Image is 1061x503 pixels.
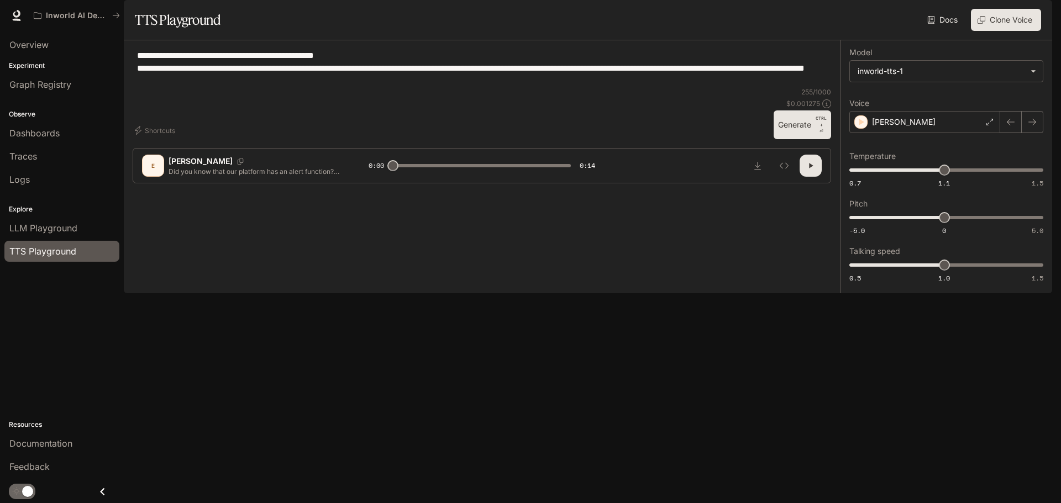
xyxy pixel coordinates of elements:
div: inworld-tts-1 [850,61,1043,82]
p: ⏎ [816,115,827,135]
span: 5.0 [1032,226,1043,235]
span: 0:00 [369,160,384,171]
p: Model [849,49,872,56]
span: 0 [942,226,946,235]
p: [PERSON_NAME] [169,156,233,167]
p: Talking speed [849,247,900,255]
div: E [144,157,162,174]
button: Inspect [773,155,795,177]
button: All workspaces [29,4,125,27]
button: Clone Voice [971,9,1041,31]
p: [PERSON_NAME] [872,117,936,128]
p: 255 / 1000 [801,87,831,97]
span: 1.5 [1032,178,1043,188]
span: 1.1 [938,178,950,188]
span: 1.0 [938,273,950,283]
p: Voice [849,99,869,107]
span: 0:14 [580,160,595,171]
span: 0.7 [849,178,861,188]
button: Shortcuts [133,121,180,139]
span: -5.0 [849,226,865,235]
div: inworld-tts-1 [858,66,1025,77]
p: $ 0.001275 [786,99,820,108]
h1: TTS Playground [135,9,220,31]
p: CTRL + [816,115,827,128]
span: 1.5 [1032,273,1043,283]
button: Copy Voice ID [233,158,248,165]
p: Pitch [849,200,868,208]
button: GenerateCTRL +⏎ [774,110,831,139]
button: Download audio [747,155,769,177]
a: Docs [925,9,962,31]
p: Inworld AI Demos [46,11,108,20]
p: Temperature [849,152,896,160]
span: 0.5 [849,273,861,283]
p: Did you know that our platform has an alert function? Through your portal, find the required driv... [169,167,342,176]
